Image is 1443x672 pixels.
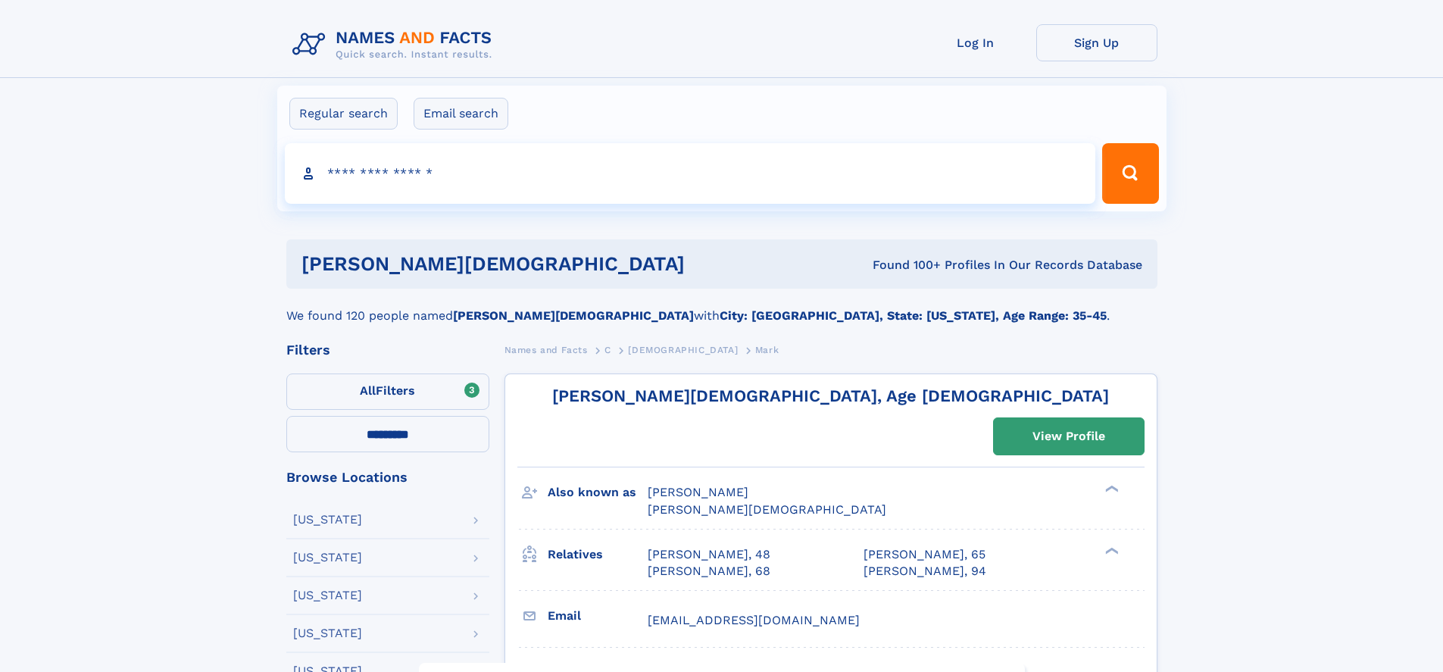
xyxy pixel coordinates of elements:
[994,418,1144,455] a: View Profile
[648,546,770,563] a: [PERSON_NAME], 48
[648,485,748,499] span: [PERSON_NAME]
[453,308,694,323] b: [PERSON_NAME][DEMOGRAPHIC_DATA]
[648,563,770,580] a: [PERSON_NAME], 68
[293,589,362,602] div: [US_STATE]
[548,480,648,505] h3: Also known as
[360,383,376,398] span: All
[1036,24,1157,61] a: Sign Up
[293,552,362,564] div: [US_STATE]
[286,470,489,484] div: Browse Locations
[864,563,986,580] a: [PERSON_NAME], 94
[604,340,611,359] a: C
[779,257,1142,273] div: Found 100+ Profiles In Our Records Database
[548,603,648,629] h3: Email
[552,386,1109,405] a: [PERSON_NAME][DEMOGRAPHIC_DATA], Age [DEMOGRAPHIC_DATA]
[755,345,779,355] span: Mark
[293,627,362,639] div: [US_STATE]
[285,143,1096,204] input: search input
[604,345,611,355] span: C
[504,340,588,359] a: Names and Facts
[293,514,362,526] div: [US_STATE]
[648,502,886,517] span: [PERSON_NAME][DEMOGRAPHIC_DATA]
[1101,545,1120,555] div: ❯
[286,24,504,65] img: Logo Names and Facts
[864,546,985,563] a: [PERSON_NAME], 65
[548,542,648,567] h3: Relatives
[720,308,1107,323] b: City: [GEOGRAPHIC_DATA], State: [US_STATE], Age Range: 35-45
[286,343,489,357] div: Filters
[301,255,779,273] h1: [PERSON_NAME][DEMOGRAPHIC_DATA]
[648,613,860,627] span: [EMAIL_ADDRESS][DOMAIN_NAME]
[1102,143,1158,204] button: Search Button
[1101,484,1120,494] div: ❯
[628,340,738,359] a: [DEMOGRAPHIC_DATA]
[414,98,508,130] label: Email search
[915,24,1036,61] a: Log In
[286,374,489,410] label: Filters
[289,98,398,130] label: Regular search
[628,345,738,355] span: [DEMOGRAPHIC_DATA]
[286,289,1157,325] div: We found 120 people named with .
[1032,419,1105,454] div: View Profile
